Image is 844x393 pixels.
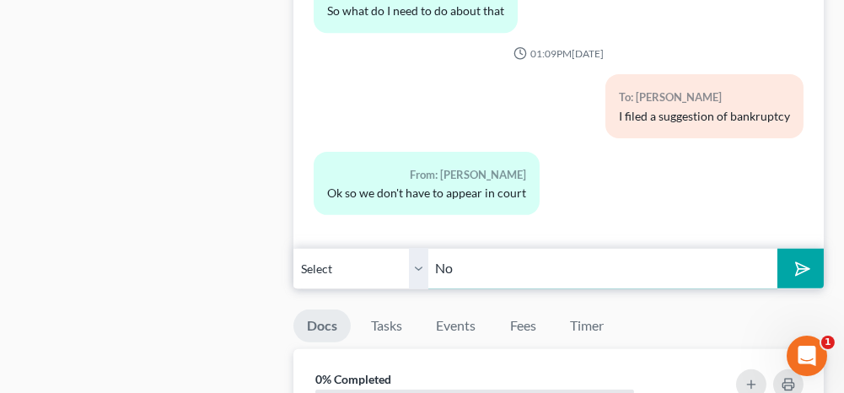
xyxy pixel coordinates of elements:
[428,248,777,289] input: Say something...
[293,310,351,342] a: Docs
[357,310,416,342] a: Tasks
[327,165,526,185] div: From: [PERSON_NAME]
[327,185,526,202] div: Ok so we don't have to appear in court
[327,3,504,19] div: So what do I need to do about that
[556,310,617,342] a: Timer
[619,88,790,107] div: To: [PERSON_NAME]
[821,336,835,349] span: 1
[314,46,804,61] div: 01:09PM[DATE]
[619,108,790,125] div: I filed a suggestion of bankruptcy
[787,336,827,376] iframe: Intercom live chat
[422,310,489,342] a: Events
[315,372,391,386] strong: 0% Completed
[496,310,550,342] a: Fees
